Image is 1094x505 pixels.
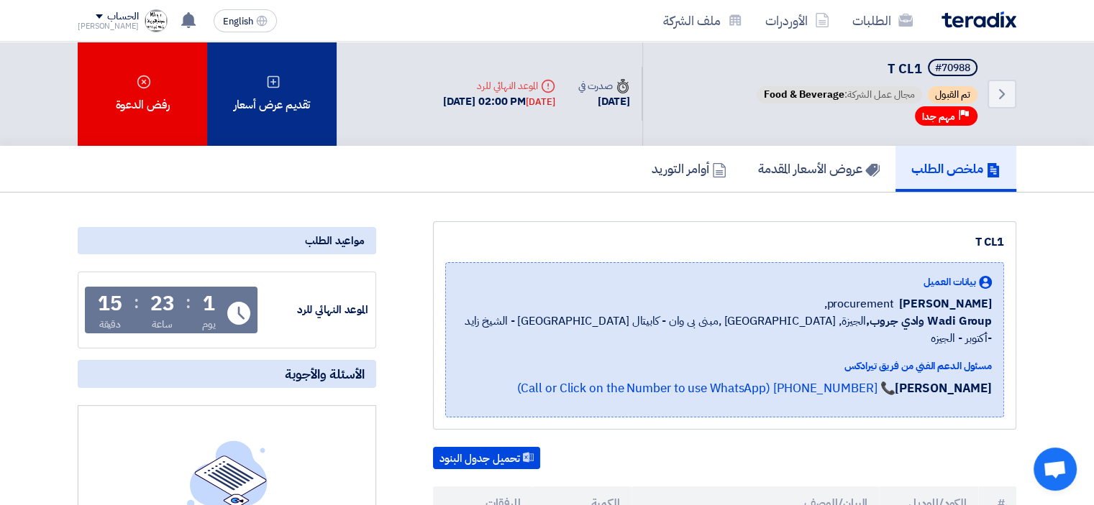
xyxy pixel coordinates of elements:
a: 📞 [PHONE_NUMBER] (Call or Click on the Number to use WhatsApp) [516,379,895,397]
strong: [PERSON_NAME] [895,379,992,397]
div: دقيقة [99,317,122,332]
div: صدرت في [578,78,630,93]
span: مهم جدا [922,110,955,124]
a: ملخص الطلب [895,146,1016,192]
div: مواعيد الطلب [78,227,376,254]
div: تقديم عرض أسعار [207,42,337,146]
a: أوامر التوريد [636,146,742,192]
div: : [186,289,191,315]
span: [PERSON_NAME] [899,295,992,312]
a: الأوردرات [754,4,841,37]
div: 23 [150,294,175,314]
button: تحميل جدول البنود [433,447,540,470]
a: عروض الأسعار المقدمة [742,146,895,192]
span: مجال عمل الشركة: [757,86,922,103]
span: الأسئلة والأجوبة [285,366,365,382]
div: [DATE] [526,95,555,109]
span: procurement, [824,295,893,312]
h5: عروض الأسعار المقدمة [758,160,880,177]
div: ساعة [152,317,173,332]
div: T CL1 [445,233,1004,251]
a: الطلبات [841,4,924,37]
span: Food & Beverage [764,87,844,102]
div: 1 [203,294,215,314]
span: تم القبول [928,86,977,103]
img: Teradix logo [942,11,1016,28]
div: رفض الدعوة [78,42,207,146]
div: 15 [98,294,122,314]
button: English [214,9,277,32]
div: [DATE] 02:00 PM [443,93,555,110]
h5: T CL1 [754,59,980,79]
a: ملف الشركة [652,4,754,37]
div: الحساب [107,11,138,23]
div: مسئول الدعم الفني من فريق تيرادكس [457,358,992,374]
div: الموعد النهائي للرد [260,302,368,318]
div: #70988 [935,63,970,73]
div: [PERSON_NAME] [78,22,139,30]
img: _1700148695688.jpg [145,9,168,32]
span: الجيزة, [GEOGRAPHIC_DATA] ,مبنى بى وان - كابيتال [GEOGRAPHIC_DATA] - الشيخ زايد -أكتوبر - الجيزه [457,312,992,347]
a: دردشة مفتوحة [1034,448,1077,491]
h5: أوامر التوريد [652,160,726,177]
span: English [223,17,253,27]
div: يوم [202,317,216,332]
div: [DATE] [578,93,630,110]
div: الموعد النهائي للرد [443,78,555,93]
span: بيانات العميل [924,274,976,289]
span: T CL1 [888,59,922,78]
h5: ملخص الطلب [911,160,1000,177]
b: Wadi Group وادي جروب, [866,312,992,330]
div: : [134,289,139,315]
